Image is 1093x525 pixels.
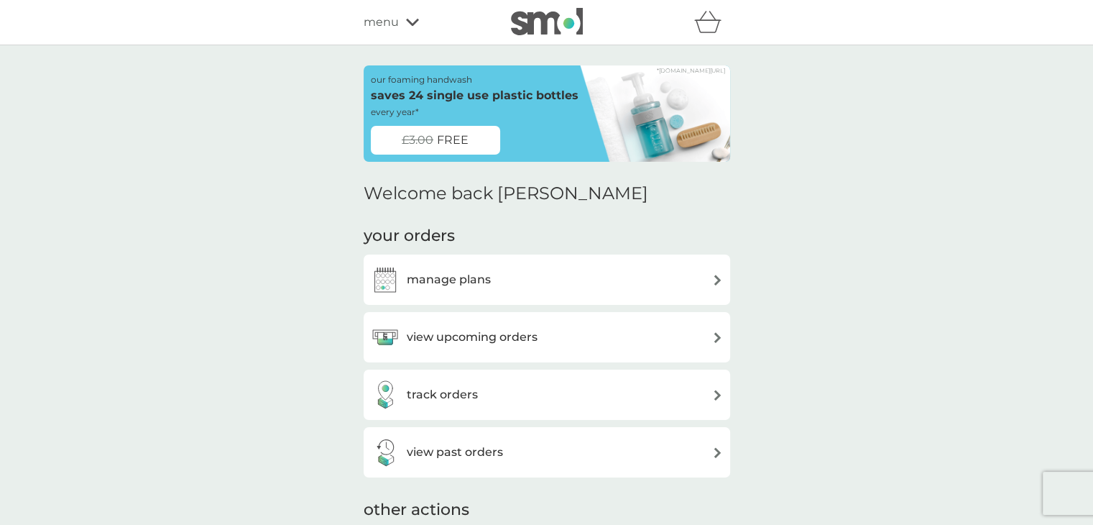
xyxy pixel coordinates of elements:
[371,105,419,119] p: every year*
[407,443,503,462] h3: view past orders
[407,385,478,404] h3: track orders
[657,68,725,73] a: *[DOMAIN_NAME][URL]
[364,225,455,247] h3: your orders
[437,131,469,150] span: FREE
[402,131,433,150] span: £3.00
[364,13,399,32] span: menu
[511,8,583,35] img: smol
[407,328,538,347] h3: view upcoming orders
[694,8,730,37] div: basket
[407,270,491,289] h3: manage plans
[371,86,578,105] p: saves 24 single use plastic bottles
[712,447,723,458] img: arrow right
[712,390,723,401] img: arrow right
[712,332,723,343] img: arrow right
[364,183,648,204] h2: Welcome back [PERSON_NAME]
[712,275,723,286] img: arrow right
[371,73,472,86] p: our foaming handwash
[364,499,469,521] h3: other actions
